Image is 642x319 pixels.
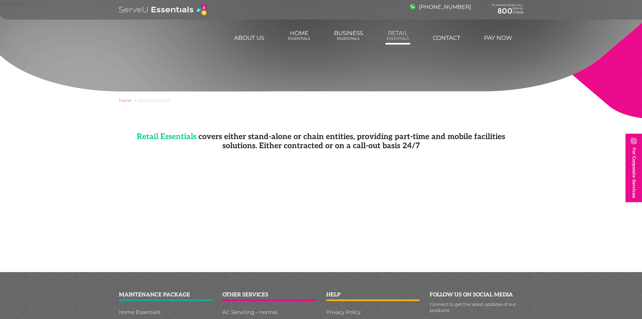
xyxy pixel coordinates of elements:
img: image [631,138,637,144]
a: BusinessEssentials [333,26,364,45]
p: Connect to get the latest updates of our products [430,301,523,313]
a: For Corporate Services [625,134,642,202]
h2: Maintenance package [119,292,213,301]
span: Essentials [387,36,409,41]
h2: help [326,292,420,301]
img: image [410,4,416,9]
a: RetailEssentials [386,26,410,45]
a: Home Essentials [119,310,213,315]
a: 800737838 [491,7,523,16]
a: HomeEssentials [287,26,311,45]
span: Essentials [334,36,363,41]
a: Contact [432,31,461,45]
a: [PHONE_NUMBER] [410,4,471,10]
a: AC Servicing – normal [222,310,316,315]
h2: follow us on social media [430,292,523,301]
span: Retail Essentials [137,132,196,141]
span: 800 [497,6,513,16]
a: Privacy Policy [326,310,420,315]
a: Home [119,98,131,103]
a: Pay Now [483,31,513,45]
h4: covers either stand-alone or chain entities, providing part-time and mobile facilities solutions.... [119,132,523,151]
span: Retail Essentials [138,98,171,103]
a: About us [233,31,265,45]
h2: other services [222,292,316,301]
img: logo [119,3,208,16]
div: TO KNOW MORE CALL SERVEU [491,4,523,16]
span: Essentials [288,36,310,41]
